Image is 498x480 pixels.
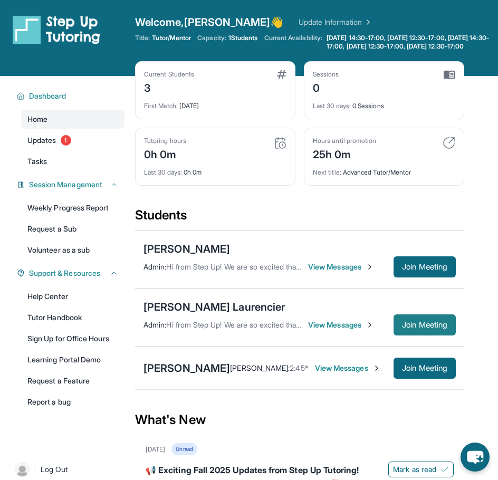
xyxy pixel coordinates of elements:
button: Session Management [25,179,118,190]
span: View Messages [308,320,374,330]
span: Session Management [29,179,102,190]
a: Sign Up for Office Hours [21,329,125,348]
div: 📢 Exciting Fall 2025 Updates from Step Up Tutoring! [146,464,454,478]
span: [DATE] 14:30-17:00, [DATE] 12:30-17:00, [DATE] 14:30-17:00, [DATE] 12:30-17:00, [DATE] 12:30-17:00 [327,34,496,51]
div: Sessions [313,70,339,79]
span: Current Availability: [264,34,322,51]
span: Last 30 days : [313,102,351,110]
span: Title: [135,34,150,42]
div: [DATE] [146,445,165,454]
img: card [444,70,455,80]
div: What's New [135,397,464,443]
img: Mark as read [440,465,449,474]
span: View Messages [315,363,381,373]
img: card [443,137,455,149]
span: Tutor/Mentor [152,34,191,42]
a: Help Center [21,287,125,306]
a: Volunteer as a sub [21,241,125,260]
span: Admin : [143,320,166,329]
span: Next title : [313,168,341,176]
img: logo [13,15,100,44]
span: Support & Resources [29,268,100,279]
button: Join Meeting [394,314,456,335]
button: Join Meeting [394,256,456,277]
div: 0 Sessions [313,95,455,110]
span: 2:45* [290,363,308,372]
span: 1 [61,135,71,146]
div: Current Students [144,70,194,79]
span: Dashboard [29,91,66,101]
img: card [274,137,286,149]
span: [PERSON_NAME] : [230,363,290,372]
span: Admin : [143,262,166,271]
a: [DATE] 14:30-17:00, [DATE] 12:30-17:00, [DATE] 14:30-17:00, [DATE] 12:30-17:00, [DATE] 12:30-17:00 [324,34,498,51]
img: Chevron-Right [366,321,374,329]
span: Capacity: [197,34,226,42]
a: Learning Portal Demo [21,350,125,369]
span: 1 Students [228,34,258,42]
button: chat-button [461,443,490,472]
div: 0 [313,79,339,95]
div: [DATE] [144,95,286,110]
button: Mark as read [388,462,454,477]
a: Report a bug [21,392,125,411]
div: Hours until promotion [313,137,376,145]
span: Last 30 days : [144,168,182,176]
a: Tasks [21,152,125,171]
div: 3 [144,79,194,95]
a: Updates1 [21,131,125,150]
span: | [34,463,36,476]
button: Support & Resources [25,268,118,279]
div: 25h 0m [313,145,376,162]
span: Join Meeting [402,322,447,328]
span: View Messages [308,262,374,272]
a: Home [21,110,125,129]
img: Chevron-Right [366,263,374,271]
span: Welcome, [PERSON_NAME] 👋 [135,15,284,30]
button: Dashboard [25,91,118,101]
div: 0h 0m [144,162,286,177]
div: [PERSON_NAME] [143,242,230,256]
div: 0h 0m [144,145,186,162]
img: user-img [15,462,30,477]
span: Join Meeting [402,365,447,371]
span: Join Meeting [402,264,447,270]
img: Chevron-Right [372,364,381,372]
span: Home [27,114,47,124]
span: Mark as read [393,464,436,475]
div: Students [135,207,464,230]
span: Log Out [41,464,68,475]
a: Request a Sub [21,219,125,238]
span: Tasks [27,156,47,167]
a: Tutor Handbook [21,308,125,327]
a: Request a Feature [21,371,125,390]
span: First Match : [144,102,178,110]
div: Advanced Tutor/Mentor [313,162,455,177]
button: Join Meeting [394,358,456,379]
div: Unread [171,443,197,455]
span: Updates [27,135,56,146]
div: Tutoring hours [144,137,186,145]
div: [PERSON_NAME] [143,361,230,376]
a: Update Information [299,17,372,27]
a: Weekly Progress Report [21,198,125,217]
div: [PERSON_NAME] Laurencier [143,300,285,314]
img: Chevron Right [362,17,372,27]
img: card [277,70,286,79]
